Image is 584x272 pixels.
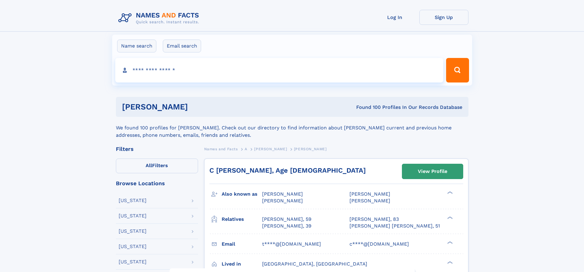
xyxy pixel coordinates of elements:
div: [US_STATE] [119,259,147,264]
a: [PERSON_NAME], 83 [349,216,399,223]
a: [PERSON_NAME] [254,145,287,153]
h3: Relatives [222,214,262,224]
span: All [146,163,152,168]
div: ❯ [446,240,453,244]
div: We found 100 profiles for [PERSON_NAME]. Check out our directory to find information about [PERSO... [116,117,468,139]
h1: [PERSON_NAME] [122,103,272,111]
div: View Profile [418,164,447,178]
a: View Profile [402,164,463,179]
div: ❯ [446,216,453,220]
img: Logo Names and Facts [116,10,204,26]
a: Log In [370,10,419,25]
span: [PERSON_NAME] [349,198,390,204]
label: Email search [163,40,201,52]
div: [US_STATE] [119,229,147,234]
a: [PERSON_NAME], 39 [262,223,311,229]
h3: Email [222,239,262,249]
div: ❯ [446,260,453,264]
span: [PERSON_NAME] [262,198,303,204]
a: [PERSON_NAME], 59 [262,216,311,223]
a: A [245,145,247,153]
span: [PERSON_NAME] [262,191,303,197]
div: ❯ [446,191,453,195]
div: Found 100 Profiles In Our Records Database [272,104,462,111]
span: [PERSON_NAME] [254,147,287,151]
span: [PERSON_NAME] [294,147,327,151]
span: A [245,147,247,151]
div: [US_STATE] [119,244,147,249]
div: Browse Locations [116,181,198,186]
input: search input [115,58,444,82]
div: Filters [116,146,198,152]
a: [PERSON_NAME] [PERSON_NAME], 51 [349,223,440,229]
label: Filters [116,159,198,173]
span: [PERSON_NAME] [349,191,390,197]
a: C [PERSON_NAME], Age [DEMOGRAPHIC_DATA] [209,167,366,174]
label: Name search [117,40,156,52]
a: Names and Facts [204,145,238,153]
h3: Also known as [222,189,262,199]
button: Search Button [446,58,469,82]
span: [GEOGRAPHIC_DATA], [GEOGRAPHIC_DATA] [262,261,367,267]
div: [US_STATE] [119,198,147,203]
h3: Lived in [222,259,262,269]
div: [US_STATE] [119,213,147,218]
a: Sign Up [419,10,468,25]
